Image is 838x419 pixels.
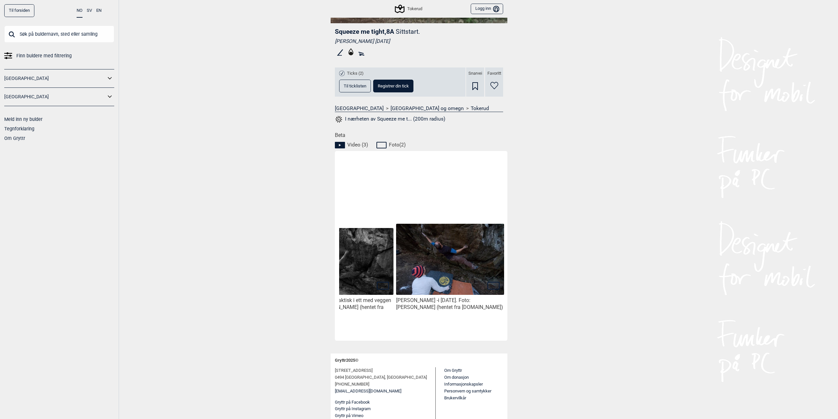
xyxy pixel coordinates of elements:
a: [GEOGRAPHIC_DATA] [335,105,384,112]
span: Foto ( 2 ) [389,142,406,148]
span: Ticks (2) [347,71,364,76]
span: [PHONE_NUMBER] [335,381,369,388]
button: Til ticklisten [339,80,371,92]
input: Søk på buldernavn, sted eller samling [4,26,114,43]
span: Squeeze me tight , 8A [335,28,394,35]
a: Om Gryttr [444,368,462,373]
a: Informasjonskapsler [444,382,483,387]
div: Gryttr 2025 © [335,353,503,368]
button: Logg inn [471,4,503,14]
span: 0494 [GEOGRAPHIC_DATA], [GEOGRAPHIC_DATA] [335,374,427,381]
a: Brukervilkår [444,395,466,400]
img: Jan Fredrik pa Squeeze me tight [285,228,393,296]
button: Registrer din tick [373,80,413,92]
div: [PERSON_NAME] - [396,297,504,311]
span: Favoritt [487,71,501,76]
a: Finn buldere med filtrering [4,51,114,61]
div: [PERSON_NAME] - [285,297,393,317]
a: Om Gryttr [4,136,25,141]
div: Tokerud [396,5,422,13]
a: [GEOGRAPHIC_DATA] [4,92,106,102]
div: [PERSON_NAME] [DATE] [335,38,503,45]
a: [EMAIL_ADDRESS][DOMAIN_NAME] [335,388,401,395]
a: [GEOGRAPHIC_DATA] og omegn [391,105,464,112]
div: Beta [335,132,507,340]
p: i [DATE]. Foto: [PERSON_NAME] (hentet fra [DOMAIN_NAME]) [396,297,503,310]
img: Jan Fredrik pa Squeeze me tight 2 [396,224,504,295]
span: Registrer din tick [378,84,409,88]
button: Gryttr på Instagram [335,406,371,412]
button: EN [96,4,101,17]
button: Gryttr på Facebook [335,399,370,406]
a: [GEOGRAPHIC_DATA] [4,74,106,83]
a: Til forsiden [4,4,34,17]
div: Snarvei [466,67,484,97]
button: SV [87,4,92,17]
a: Personvern og samtykker [444,389,491,393]
span: Til ticklisten [344,84,366,88]
span: Finn buldere med filtrering [16,51,72,61]
nav: > > [335,105,503,112]
a: Tegnforklaring [4,126,34,131]
button: NO [77,4,82,18]
span: [STREET_ADDRESS] [335,367,373,374]
span: Video ( 3 ) [347,142,368,148]
a: Meld inn ny bulder [4,117,43,122]
a: Tokerud [471,105,489,112]
button: I nærheten av Squeeze me t... (200m radius) [335,115,445,124]
a: Om donasjon [444,375,469,380]
p: Sittstart. [396,28,420,35]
